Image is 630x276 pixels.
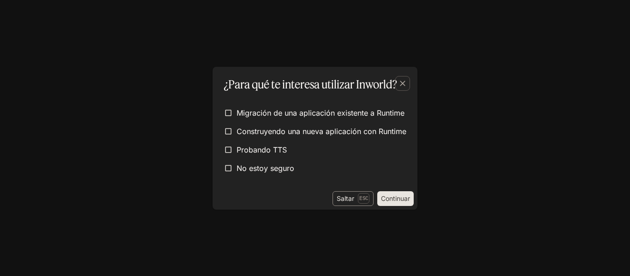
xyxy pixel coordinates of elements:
[337,194,354,202] font: Saltar
[237,145,287,154] font: Probando TTS
[224,77,397,91] font: ¿Para qué te interesa utilizar Inworld?
[237,164,294,173] font: No estoy seguro
[359,195,368,201] font: Esc
[333,191,374,206] button: SaltarEsc
[237,127,406,136] font: Construyendo una nueva aplicación con Runtime
[237,108,404,117] font: Migración de una aplicación existente a Runtime
[381,194,410,202] font: Continuar
[377,191,414,206] button: Continuar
